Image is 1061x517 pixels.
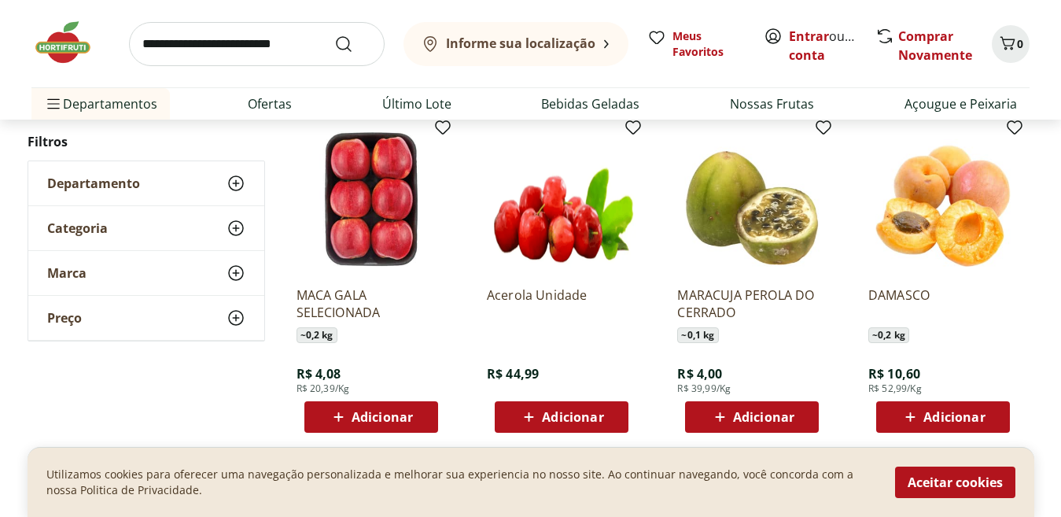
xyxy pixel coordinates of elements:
[28,251,264,295] button: Marca
[297,365,341,382] span: R$ 4,08
[352,411,413,423] span: Adicionar
[28,206,264,250] button: Categoria
[297,286,446,321] a: MACA GALA SELECIONADA
[868,327,909,343] span: ~ 0,2 kg
[895,467,1015,498] button: Aceitar cookies
[129,22,385,66] input: search
[487,365,539,382] span: R$ 44,99
[403,22,628,66] button: Informe sua localização
[677,327,718,343] span: ~ 0,1 kg
[1017,36,1023,51] span: 0
[47,220,108,236] span: Categoria
[47,175,140,191] span: Departamento
[28,296,264,340] button: Preço
[992,25,1030,63] button: Carrinho
[789,28,829,45] a: Entrar
[733,411,794,423] span: Adicionar
[28,161,264,205] button: Departamento
[541,94,639,113] a: Bebidas Geladas
[876,401,1010,433] button: Adicionar
[923,411,985,423] span: Adicionar
[382,94,451,113] a: Último Lote
[542,411,603,423] span: Adicionar
[44,85,63,123] button: Menu
[789,28,875,64] a: Criar conta
[47,265,87,281] span: Marca
[677,365,722,382] span: R$ 4,00
[495,401,628,433] button: Adicionar
[31,19,110,66] img: Hortifruti
[304,401,438,433] button: Adicionar
[685,401,819,433] button: Adicionar
[297,382,350,395] span: R$ 20,39/Kg
[647,28,745,60] a: Meus Favoritos
[44,85,157,123] span: Departamentos
[677,286,827,321] a: MARACUJA PEROLA DO CERRADO
[248,94,292,113] a: Ofertas
[868,286,1018,321] a: DAMASCO
[297,327,337,343] span: ~ 0,2 kg
[672,28,745,60] span: Meus Favoritos
[868,365,920,382] span: R$ 10,60
[868,124,1018,274] img: DAMASCO
[487,286,636,321] a: Acerola Unidade
[28,126,265,157] h2: Filtros
[677,382,731,395] span: R$ 39,99/Kg
[677,124,827,274] img: MARACUJA PEROLA DO CERRADO
[904,94,1017,113] a: Açougue e Peixaria
[730,94,814,113] a: Nossas Frutas
[789,27,859,65] span: ou
[868,382,922,395] span: R$ 52,99/Kg
[334,35,372,54] button: Submit Search
[46,467,876,498] p: Utilizamos cookies para oferecer uma navegação personalizada e melhorar sua experiencia no nosso ...
[47,310,82,326] span: Preço
[297,124,446,274] img: MACA GALA SELECIONADA
[446,35,595,52] b: Informe sua localização
[487,124,636,274] img: Acerola Unidade
[898,28,972,64] a: Comprar Novamente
